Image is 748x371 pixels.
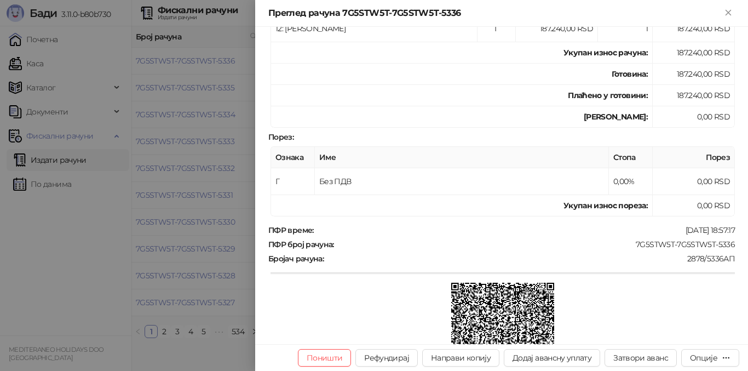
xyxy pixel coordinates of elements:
th: Стопа [609,147,653,168]
strong: Плаћено у готовини: [568,90,648,100]
td: 0,00 RSD [653,168,735,195]
strong: Укупан износ пореза: [563,201,648,210]
td: Без ПДВ [315,168,609,195]
strong: [PERSON_NAME]: [584,112,648,122]
button: Поништи [298,349,352,367]
button: Опције [681,349,739,367]
td: Г [477,15,516,42]
td: 0,00 RSD [653,106,735,128]
td: 12: [PERSON_NAME] [271,15,477,42]
button: Направи копију [422,349,499,367]
button: Рефундирај [355,349,418,367]
td: 0,00 RSD [653,195,735,216]
div: Преглед рачуна 7G5STW5T-7G5STW5T-5336 [268,7,722,20]
strong: Порез : [268,132,294,142]
button: Додај авансну уплату [504,349,600,367]
button: Close [722,7,735,20]
th: Порез [653,147,735,168]
td: 187.240,00 RSD [653,85,735,106]
strong: Бројач рачуна : [268,254,324,264]
div: [DATE] 18:57:17 [315,225,736,235]
strong: ПФР време : [268,225,314,235]
td: 187.240,00 RSD [653,64,735,85]
strong: Готовина : [612,69,648,79]
strong: Укупан износ рачуна : [563,48,648,58]
td: Г [271,168,315,195]
td: 1 [598,15,653,42]
button: Затвори аванс [605,349,677,367]
td: 187.240,00 RSD [516,15,598,42]
th: Име [315,147,609,168]
div: 7G5STW5T-7G5STW5T-5336 [335,239,736,249]
strong: ПФР број рачуна : [268,239,334,249]
div: Опције [690,353,717,363]
div: 2878/5336АП [325,254,736,264]
td: 187.240,00 RSD [653,42,735,64]
th: Ознака [271,147,315,168]
td: 0,00% [609,168,653,195]
span: Направи копију [431,353,491,363]
td: 187.240,00 RSD [653,15,735,42]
